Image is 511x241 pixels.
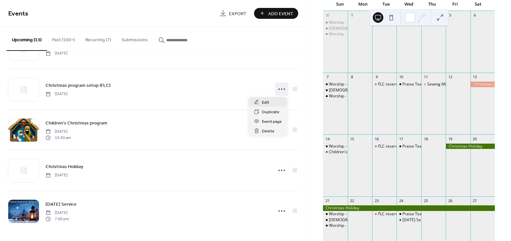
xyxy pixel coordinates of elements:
div: 1 [350,13,355,18]
div: Praise Team - FLC [397,211,421,217]
div: 26 [448,198,453,203]
span: 7:00 pm [46,216,69,222]
div: 25 [423,198,428,203]
span: [DATE] [46,51,68,56]
div: 11 [423,75,428,80]
div: 16 [374,136,379,141]
div: Children's Christmas program [329,149,384,155]
div: Worship - Chapel [323,82,347,87]
div: Worship - FLC [323,93,347,99]
div: 19 [448,136,453,141]
span: Children's Christmas program [46,120,107,127]
span: 10:30 am [46,135,71,141]
span: Edit [262,99,269,106]
div: FLC reserved [378,82,402,87]
a: Christmas program setup (FLC) [46,82,111,89]
span: [DATE] [46,172,68,178]
div: FLC reserved [378,144,402,149]
div: [DEMOGRAPHIC_DATA] Study [329,87,384,93]
div: [DEMOGRAPHIC_DATA] Study [329,217,384,223]
div: 13 [472,75,477,80]
div: Worship - Chapel [329,20,360,25]
span: Duplicate [262,109,279,116]
div: Christmas Holiday [323,205,495,211]
div: 20 [472,136,477,141]
span: [DATE] [46,129,71,135]
div: Worship - Chapel [329,211,360,217]
div: 27 [472,198,477,203]
div: 7 [325,75,330,80]
div: Worship - FLC [329,31,354,37]
div: Worship - FLC [329,223,354,228]
div: Sewing Ministry - SMC [427,82,468,87]
div: [DATE] Service [402,217,430,223]
div: Praise Team - FLC [397,144,421,149]
div: 21 [325,198,330,203]
div: Bible Study [323,217,347,223]
span: Event page [262,118,282,125]
div: Christmas Eve Service [397,217,421,223]
div: 8 [350,75,355,80]
div: 6 [472,13,477,18]
div: Worship - Chapel [323,20,347,25]
div: 9 [374,75,379,80]
div: Worship - Chapel [329,82,360,87]
div: Worship - Chapel [323,144,347,149]
div: FLC reserved [372,82,397,87]
div: Praise Team - FLC [402,144,435,149]
div: Praise Team - FLC [397,82,421,87]
a: Children's Christmas program [46,119,107,127]
span: Delete [262,128,274,135]
div: 22 [350,198,355,203]
div: 14 [325,136,330,141]
span: [DATE] Service [46,201,77,208]
span: Export [229,10,246,17]
div: Bible Study [323,26,347,31]
span: Events [8,7,28,20]
button: Submissions [116,27,153,50]
a: Export [215,8,251,19]
div: FLC reserved [372,211,397,217]
div: Children's Christmas program [323,149,347,155]
div: FLC reserved [372,144,397,149]
div: Praise Team - FLC [402,211,435,217]
a: Christmas Holiday [46,163,83,170]
div: Worship - FLC [323,31,347,37]
div: 24 [399,198,403,203]
span: [DATE] [46,91,68,97]
div: Worship - Chapel [329,144,360,149]
button: Recurring (7) [80,27,116,50]
div: 18 [423,136,428,141]
div: 30 [325,13,330,18]
span: Add Event [268,10,293,17]
div: FLC reserved [378,211,402,217]
div: Christmas Holiday [446,144,495,149]
div: 12 [448,75,453,80]
button: Add Event [254,8,298,19]
div: Bible Study [323,87,347,93]
a: [DATE] Service [46,200,77,208]
span: [DATE] [46,210,69,216]
div: [DEMOGRAPHIC_DATA] Study [329,26,384,31]
div: 15 [350,136,355,141]
button: Upcoming (13) [7,27,47,51]
div: 23 [374,198,379,203]
div: Worship - Chapel [323,211,347,217]
div: 5 [448,13,453,18]
div: Praise Team - FLC [402,82,435,87]
div: 17 [399,136,403,141]
div: Worship - FLC [329,93,354,99]
div: Worship - FLC [323,223,347,228]
button: Past (100+) [47,27,80,50]
div: 10 [399,75,403,80]
div: Sewing Ministry - SMC [421,82,446,87]
div: Christmas program setup (FLC) [470,82,495,87]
